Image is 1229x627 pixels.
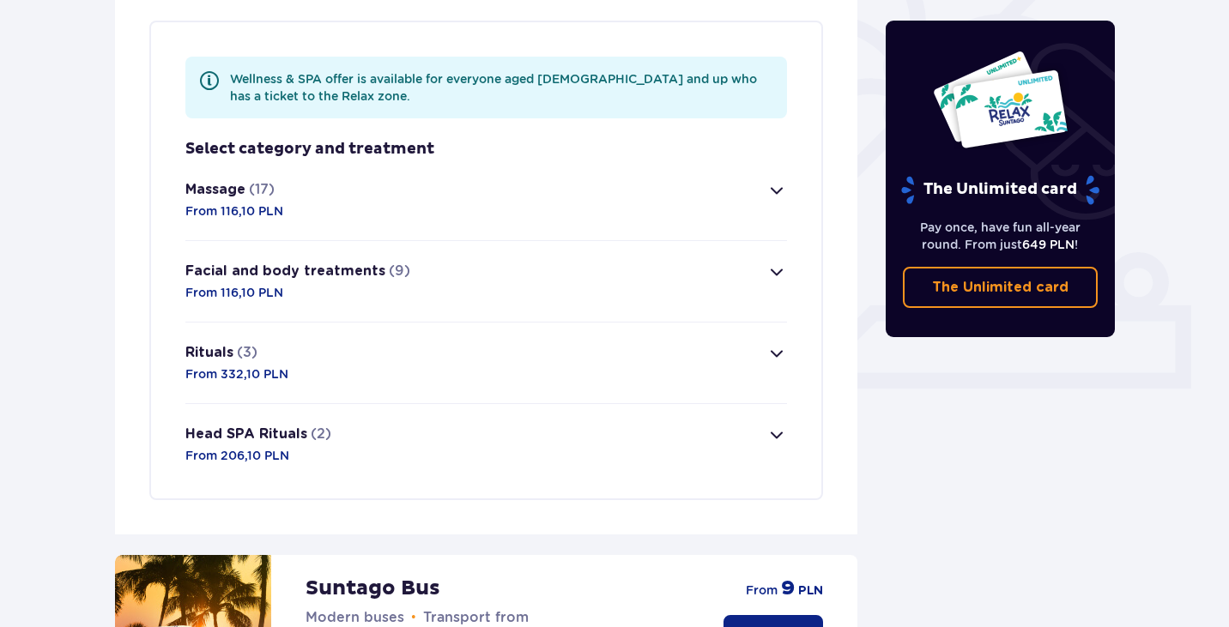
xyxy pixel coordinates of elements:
p: The Unlimited card [932,278,1069,297]
p: Facial and body treatments [185,262,385,280]
p: From 116,10 PLN [185,202,283,220]
span: 649 PLN [1022,238,1075,251]
p: Suntago Bus [306,576,440,601]
p: The Unlimited card [899,175,1101,205]
p: (9) [389,262,410,280]
button: Head SPA Rituals(2)From 206,10 PLN [185,404,787,485]
span: from [746,582,778,599]
span: Modern buses [306,609,404,625]
p: From 116,10 PLN [185,284,283,301]
p: Massage [185,180,245,199]
p: (17) [249,180,275,199]
p: Head SPA Rituals [185,425,307,443]
span: 9 [781,576,795,601]
p: (2) [311,425,331,443]
div: Wellness & SPA offer is available for everyone aged [DEMOGRAPHIC_DATA] and up who has a ticket to... [230,70,773,105]
p: Pay once, have fun all-year round. From just ! [903,219,1099,253]
button: Facial and body treatments(9)From 116,10 PLN [185,241,787,322]
span: PLN [798,582,823,600]
p: (3) [237,343,257,362]
button: Massage(17)From 116,10 PLN [185,160,787,240]
p: From 332,10 PLN [185,365,288,383]
p: Select category and treatment [185,139,434,160]
button: Rituals(3)From 332,10 PLN [185,323,787,403]
a: The Unlimited card [903,267,1099,308]
p: Rituals [185,343,233,362]
span: • [411,609,416,626]
p: From 206,10 PLN [185,447,289,464]
img: Two entry cards to Suntago with the word 'UNLIMITED RELAX', featuring a white background with tro... [932,50,1069,149]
